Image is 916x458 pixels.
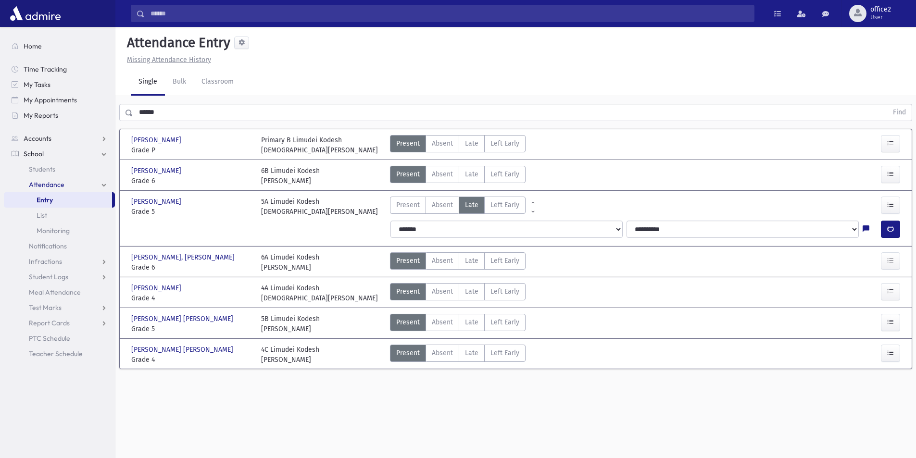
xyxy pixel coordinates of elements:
span: Attendance [29,180,64,189]
a: Monitoring [4,223,115,238]
span: Absent [432,348,453,358]
div: 4A Limudei Kodesh [DEMOGRAPHIC_DATA][PERSON_NAME] [261,283,378,303]
a: Missing Attendance History [123,56,211,64]
span: [PERSON_NAME] [131,283,183,293]
span: Left Early [490,256,519,266]
span: Absent [432,256,453,266]
a: Time Tracking [4,62,115,77]
span: Left Early [490,200,519,210]
a: My Reports [4,108,115,123]
span: Left Early [490,348,519,358]
a: Teacher Schedule [4,346,115,361]
span: Grade P [131,145,251,155]
span: Teacher Schedule [29,349,83,358]
span: Absent [432,317,453,327]
a: Home [4,38,115,54]
span: Left Early [490,317,519,327]
span: Grade 5 [131,324,251,334]
button: Find [887,104,912,121]
a: Classroom [194,69,241,96]
input: Search [145,5,754,22]
span: User [870,13,891,21]
div: AttTypes [390,252,526,272]
span: Home [24,42,42,50]
a: Entry [4,192,112,208]
span: Meal Attendance [29,288,81,297]
span: Present [396,286,420,297]
span: Students [29,165,55,173]
span: Student Logs [29,272,68,281]
div: AttTypes [390,197,526,217]
span: Late [465,317,478,327]
a: Test Marks [4,300,115,315]
div: AttTypes [390,314,526,334]
span: Present [396,169,420,179]
span: Left Early [490,286,519,297]
span: [PERSON_NAME] [131,166,183,176]
span: Present [396,348,420,358]
span: Entry [37,196,53,204]
span: Accounts [24,134,51,143]
div: AttTypes [390,345,526,365]
span: Test Marks [29,303,62,312]
span: Grade 5 [131,207,251,217]
a: My Appointments [4,92,115,108]
span: Absent [432,200,453,210]
div: 6B Limudei Kodesh [PERSON_NAME] [261,166,320,186]
span: Late [465,200,478,210]
span: Absent [432,286,453,297]
a: Bulk [165,69,194,96]
a: Attendance [4,177,115,192]
span: Time Tracking [24,65,67,74]
span: My Tasks [24,80,50,89]
span: Late [465,138,478,149]
a: School [4,146,115,161]
span: Report Cards [29,319,70,327]
div: AttTypes [390,166,526,186]
span: [PERSON_NAME] [131,197,183,207]
a: Single [131,69,165,96]
span: Absent [432,169,453,179]
span: Left Early [490,169,519,179]
div: Primary B Limudei Kodesh [DEMOGRAPHIC_DATA][PERSON_NAME] [261,135,378,155]
a: Notifications [4,238,115,254]
span: Late [465,169,478,179]
span: Left Early [490,138,519,149]
a: PTC Schedule [4,331,115,346]
span: Notifications [29,242,67,250]
span: Grade 4 [131,355,251,365]
span: [PERSON_NAME] [PERSON_NAME] [131,345,235,355]
span: Grade 6 [131,262,251,272]
span: Monitoring [37,226,70,235]
div: AttTypes [390,283,526,303]
span: Present [396,200,420,210]
div: 4C Limudei Kodesh [PERSON_NAME] [261,345,319,365]
span: Grade 6 [131,176,251,186]
img: AdmirePro [8,4,63,23]
h5: Attendance Entry [123,35,230,51]
span: My Reports [24,111,58,120]
span: Infractions [29,257,62,266]
span: office2 [870,6,891,13]
span: PTC Schedule [29,334,70,343]
div: 5B Limudei Kodesh [PERSON_NAME] [261,314,320,334]
a: Students [4,161,115,177]
div: 6A Limudei Kodesh [PERSON_NAME] [261,252,319,272]
span: Late [465,286,478,297]
span: School [24,149,44,158]
a: Infractions [4,254,115,269]
span: [PERSON_NAME] [PERSON_NAME] [131,314,235,324]
a: My Tasks [4,77,115,92]
div: AttTypes [390,135,526,155]
span: [PERSON_NAME] [131,135,183,145]
span: Present [396,317,420,327]
span: Absent [432,138,453,149]
a: Accounts [4,131,115,146]
span: Late [465,256,478,266]
a: Meal Attendance [4,285,115,300]
span: My Appointments [24,96,77,104]
a: Student Logs [4,269,115,285]
span: [PERSON_NAME], [PERSON_NAME] [131,252,237,262]
a: List [4,208,115,223]
div: 5A Limudei Kodesh [DEMOGRAPHIC_DATA][PERSON_NAME] [261,197,378,217]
